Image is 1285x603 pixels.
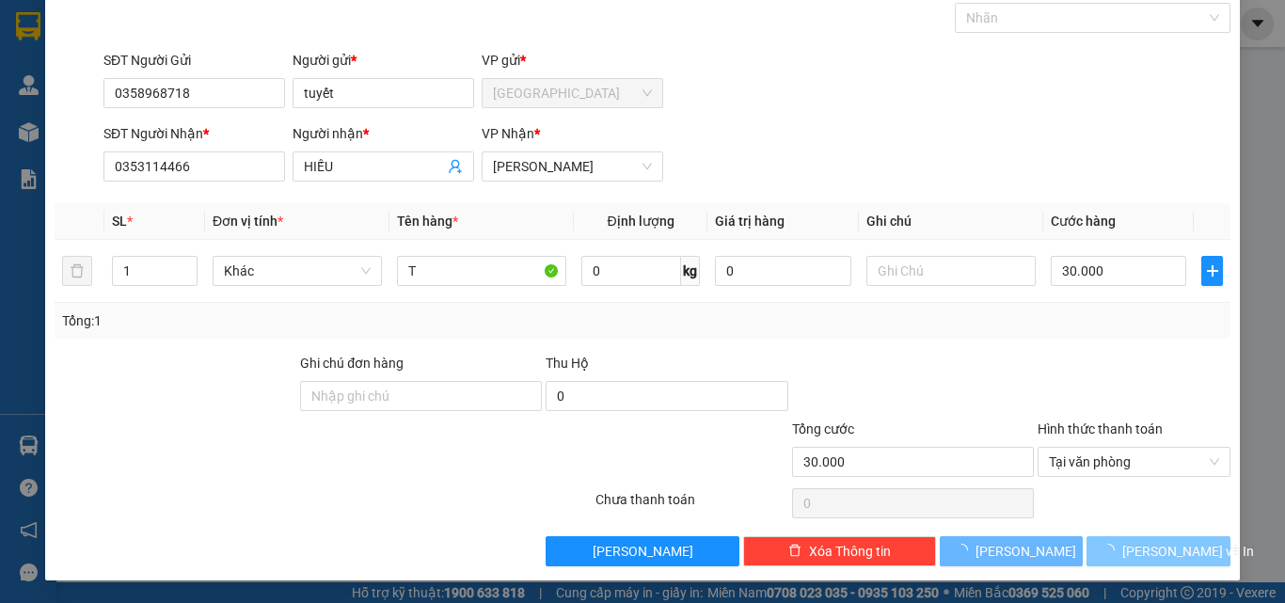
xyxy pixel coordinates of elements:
[493,79,652,107] span: Ninh Hòa
[213,214,283,229] span: Đơn vị tính
[546,356,589,371] span: Thu Hộ
[14,120,71,140] span: Đã thu :
[743,536,936,566] button: deleteXóa Thông tin
[1122,541,1254,562] span: [PERSON_NAME] và In
[220,39,352,61] div: HOÀNH OANH
[16,58,207,81] div: Hiếu
[220,61,352,87] div: 0902946173
[866,256,1036,286] input: Ghi Chú
[593,541,693,562] span: [PERSON_NAME]
[792,421,854,436] span: Tổng cước
[681,256,700,286] span: kg
[1102,544,1122,557] span: loading
[594,489,790,522] div: Chưa thanh toán
[448,159,463,174] span: user-add
[300,381,542,411] input: Ghi chú đơn hàng
[103,123,285,144] div: SĐT Người Nhận
[859,203,1043,240] th: Ghi chú
[16,16,45,36] span: Gửi:
[62,256,92,286] button: delete
[809,541,891,562] span: Xóa Thông tin
[482,126,534,141] span: VP Nhận
[955,544,976,557] span: loading
[293,123,474,144] div: Người nhận
[220,18,265,38] span: Nhận:
[607,214,674,229] span: Định lượng
[300,356,404,371] label: Ghi chú đơn hàng
[788,544,801,559] span: delete
[1202,263,1222,278] span: plus
[546,536,738,566] button: [PERSON_NAME]
[482,50,663,71] div: VP gửi
[715,214,785,229] span: Giá trị hàng
[293,50,474,71] div: Người gửi
[224,257,371,285] span: Khác
[976,541,1076,562] span: [PERSON_NAME]
[1051,214,1116,229] span: Cước hàng
[940,536,1084,566] button: [PERSON_NAME]
[16,16,207,58] div: [GEOGRAPHIC_DATA]
[1087,536,1230,566] button: [PERSON_NAME] và In
[1038,421,1163,436] label: Hình thức thanh toán
[715,256,850,286] input: 0
[14,119,210,141] div: 20.000
[112,214,127,229] span: SL
[16,81,207,107] div: 0778575051
[220,16,352,39] div: Quận 5
[1201,256,1223,286] button: plus
[397,214,458,229] span: Tên hàng
[62,310,498,331] div: Tổng: 1
[1049,448,1219,476] span: Tại văn phòng
[493,152,652,181] span: Phạm Ngũ Lão
[397,256,566,286] input: VD: Bàn, Ghế
[103,50,285,71] div: SĐT Người Gửi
